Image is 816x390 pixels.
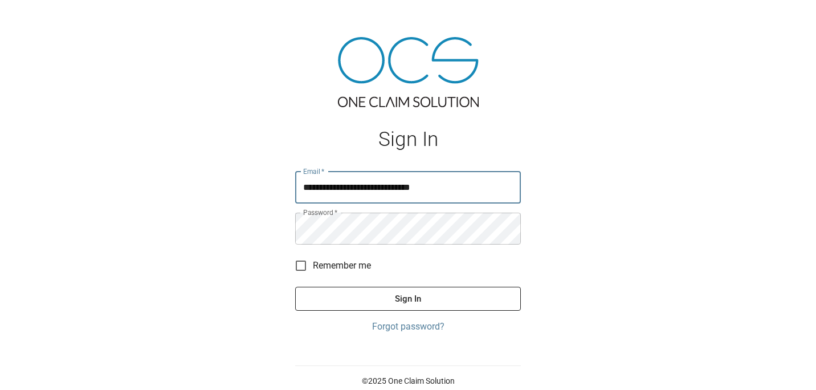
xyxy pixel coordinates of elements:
[303,166,325,176] label: Email
[295,320,521,334] a: Forgot password?
[295,128,521,151] h1: Sign In
[313,259,371,273] span: Remember me
[303,208,337,217] label: Password
[338,37,479,107] img: ocs-logo-tra.png
[14,7,59,30] img: ocs-logo-white-transparent.png
[295,287,521,311] button: Sign In
[295,375,521,387] p: © 2025 One Claim Solution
